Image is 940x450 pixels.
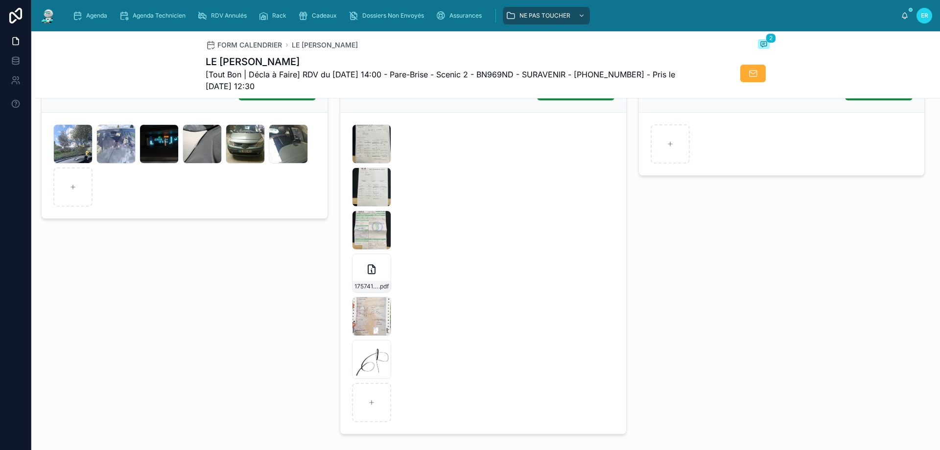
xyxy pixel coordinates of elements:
button: 2 [758,39,770,51]
a: Rack [256,7,293,24]
span: NE PAS TOUCHER [519,12,570,20]
span: Assurances [449,12,482,20]
span: ER [921,12,928,20]
div: scrollable content [65,5,901,26]
a: Cadeaux [295,7,344,24]
a: FORM CALENDRIER [206,40,282,50]
a: Dossiers Non Envoyés [346,7,431,24]
span: Cadeaux [312,12,337,20]
a: Assurances [433,7,489,24]
span: Agenda Technicien [133,12,186,20]
span: RDV Annulés [211,12,247,20]
h1: LE [PERSON_NAME] [206,55,696,69]
a: Agenda Technicien [116,7,192,24]
span: FORM CALENDRIER [217,40,282,50]
span: 1757417468981-(1) [354,283,378,290]
span: 2 [766,33,776,43]
a: Agenda [70,7,114,24]
img: App logo [39,8,57,24]
a: LE [PERSON_NAME] [292,40,358,50]
span: Dossiers Non Envoyés [362,12,424,20]
a: RDV Annulés [194,7,254,24]
span: Rack [272,12,286,20]
span: .pdf [378,283,389,290]
span: [Tout Bon | Décla à Faire] RDV du [DATE] 14:00 - Pare-Brise - Scenic 2 - BN969ND - SURAVENIR - [P... [206,69,696,92]
a: NE PAS TOUCHER [503,7,590,24]
span: Agenda [86,12,107,20]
